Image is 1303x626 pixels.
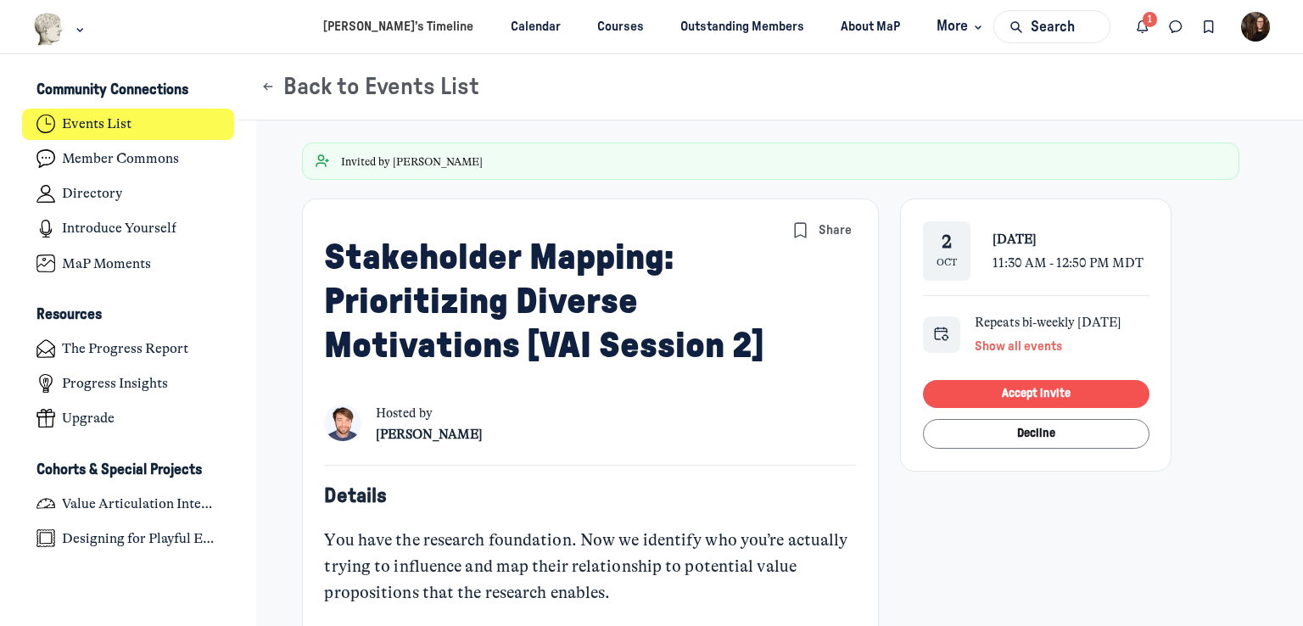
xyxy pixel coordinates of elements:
[975,315,1121,330] span: Repeats bi-weekly [DATE]
[942,232,952,254] div: 2
[324,528,855,606] div: You have the research foundation. Now we identify who you’re actually trying to influence and map...
[937,255,957,270] div: Oct
[993,255,1144,271] span: 11:30 AM - 12:50 PM MDT
[22,178,235,210] a: Directory
[975,340,1062,353] span: Show all events
[260,73,479,102] button: Back to Events List
[582,11,658,42] a: Courses
[238,54,1303,120] header: Page Header
[819,221,852,240] span: Share
[62,410,115,427] h4: Upgrade
[309,11,489,42] a: [PERSON_NAME]’s Timeline
[922,11,994,42] button: More
[33,11,88,48] button: Museums as Progress logo
[22,523,235,554] a: Designing for Playful Engagement
[324,236,787,368] h1: Stakeholder Mapping: Prioritizing Diverse Motivations [VAI Session 2]
[788,217,814,243] button: Bookmarks
[36,461,202,479] h3: Cohorts & Special Projects
[62,185,122,202] h4: Directory
[22,488,235,519] a: Value Articulation Intensive (Cultural Leadership Lab)
[36,81,188,99] h3: Community Connections
[22,333,235,365] a: The Progress Report
[341,154,483,169] span: Invited by [PERSON_NAME]
[324,405,361,447] a: View user profile
[993,10,1110,43] button: Search
[22,403,235,434] a: Upgrade
[937,15,987,38] span: More
[22,248,235,279] a: MaP Moments
[1192,10,1225,43] button: Bookmarks
[495,11,575,42] a: Calendar
[62,150,179,167] h4: Member Commons
[22,76,235,105] button: Community ConnectionsCollapse space
[36,306,102,324] h3: Resources
[62,220,176,237] h4: Introduce Yourself
[62,115,131,132] h4: Events List
[975,334,1062,358] button: Show all events
[62,340,188,357] h4: The Progress Report
[815,217,856,243] button: Share
[22,109,235,140] a: Events List
[376,405,483,423] span: Hosted by
[22,368,235,400] a: Progress Insights
[62,255,151,272] h4: MaP Moments
[22,301,235,330] button: ResourcesCollapse space
[33,13,64,46] img: Museums as Progress logo
[826,11,915,42] a: About MaP
[22,143,235,175] a: Member Commons
[324,483,855,509] h5: Details
[62,495,220,512] h4: Value Articulation Intensive (Cultural Leadership Lab)
[923,419,1149,449] button: Decline
[993,232,1037,247] span: [DATE]
[1241,12,1271,42] button: User menu options
[1127,10,1160,43] button: Notifications
[62,375,168,392] h4: Progress Insights
[1160,10,1193,43] button: Direct messages
[923,380,1149,408] button: Accept invite
[376,422,483,446] a: View user profile
[376,427,483,442] span: [PERSON_NAME]
[62,530,220,547] h4: Designing for Playful Engagement
[22,456,235,484] button: Cohorts & Special ProjectsCollapse space
[22,213,235,244] a: Introduce Yourself
[666,11,819,42] a: Outstanding Members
